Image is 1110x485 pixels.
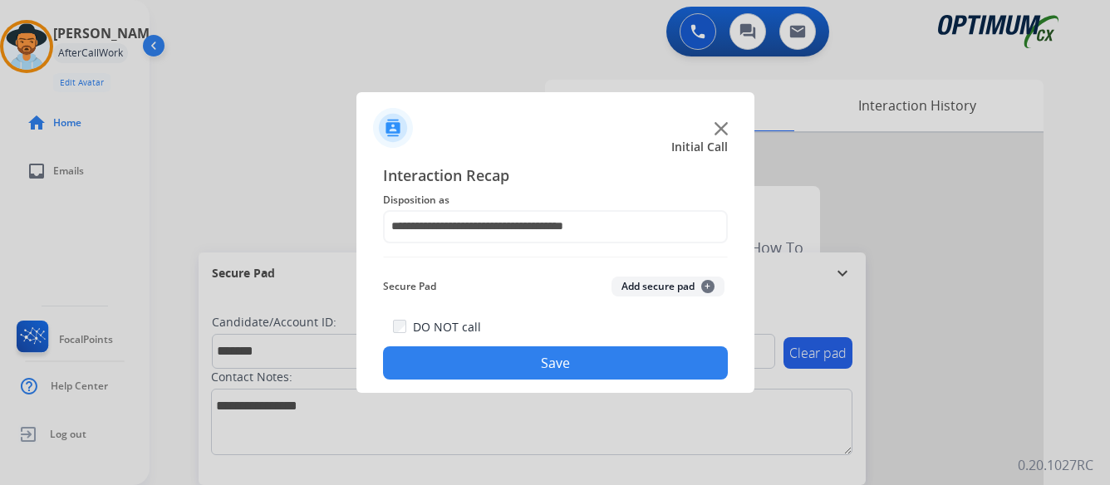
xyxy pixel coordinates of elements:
label: DO NOT call [413,319,481,336]
span: + [701,280,715,293]
button: Save [383,346,728,380]
span: Interaction Recap [383,164,728,190]
span: Initial Call [671,139,728,155]
img: contactIcon [373,108,413,148]
span: Disposition as [383,190,728,210]
button: Add secure pad+ [611,277,724,296]
p: 0.20.1027RC [1018,455,1093,475]
span: Secure Pad [383,277,436,296]
img: contact-recap-line.svg [383,257,728,257]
